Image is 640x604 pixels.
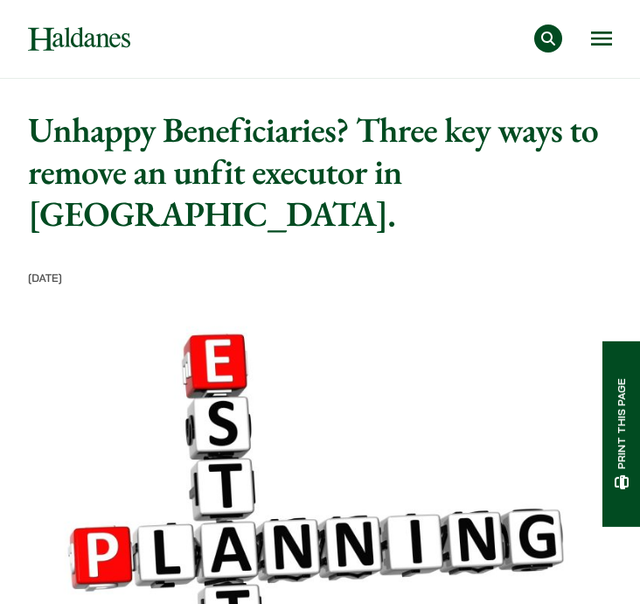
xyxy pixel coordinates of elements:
button: Open menu [591,32,612,46]
h1: Unhappy Beneficiaries? Three key ways to remove an unfit executor in [GEOGRAPHIC_DATA]. [28,109,612,235]
button: Search [534,25,562,53]
img: Logo of Haldanes [28,27,130,51]
time: [DATE] [28,272,62,285]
